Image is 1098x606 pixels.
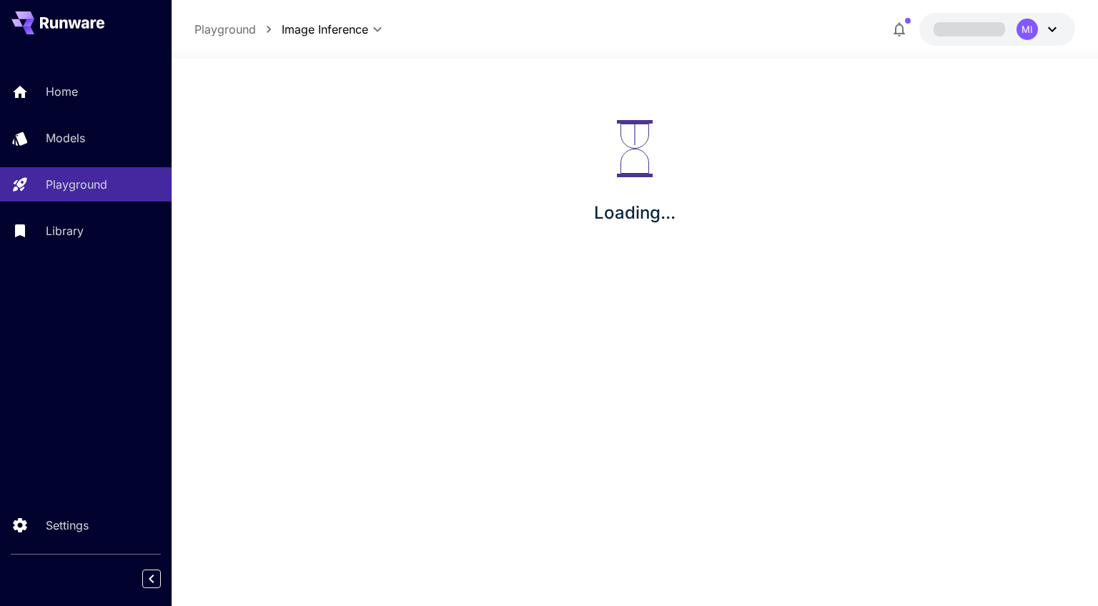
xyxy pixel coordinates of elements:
[46,176,107,193] p: Playground
[194,21,256,38] a: Playground
[46,129,85,146] p: Models
[919,13,1075,46] button: MI
[46,517,89,534] p: Settings
[142,570,161,588] button: Collapse sidebar
[153,566,172,592] div: Collapse sidebar
[282,21,368,38] span: Image Inference
[1017,19,1038,40] div: MI
[194,21,282,38] nav: breadcrumb
[46,222,84,239] p: Library
[46,83,78,100] p: Home
[594,200,676,226] p: Loading...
